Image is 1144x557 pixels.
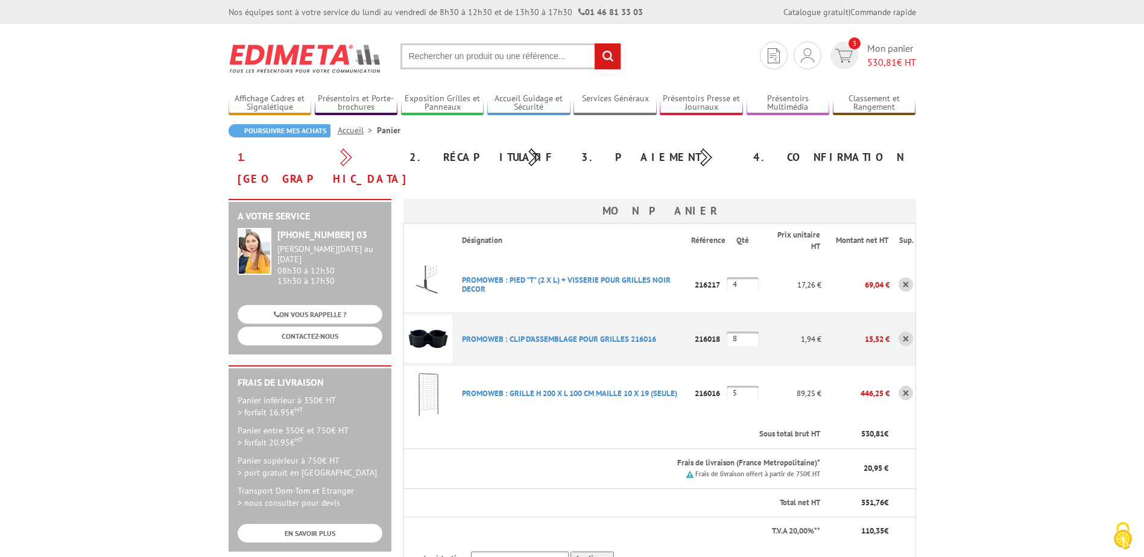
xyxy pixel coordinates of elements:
img: Edimeta [229,36,382,81]
a: Présentoirs et Porte-brochures [315,93,398,113]
div: Nos équipes sont à votre service du lundi au vendredi de 8h30 à 12h30 et de 13h30 à 17h30 [229,6,643,18]
p: 1,94 € [759,329,821,350]
a: PROMOWEB : PIED "T" (2 X L) + VISSERIE POUR GRILLES NOIR DECOR [462,275,671,294]
img: widget-service.jpg [238,228,271,275]
th: Qté [727,224,759,258]
sup: HT [295,435,303,444]
a: PROMOWEB : GRILLE H 200 X L 100 CM MAILLE 10 X 19 (SEULE) [462,388,677,398]
p: Frais de livraison (France Metropolitaine)* [462,458,821,469]
img: Cookies (fenêtre modale) [1108,521,1138,551]
strong: [PHONE_NUMBER] 03 [277,228,367,241]
a: CONTACTEZ-NOUS [238,327,382,345]
span: 20,95 € [864,463,888,473]
img: PROMOWEB : GRILLE H 200 X L 100 CM MAILLE 10 X 19 (SEULE) [404,369,452,417]
p: Montant net HT [831,235,888,247]
img: devis rapide [768,48,780,63]
div: 1. [GEOGRAPHIC_DATA] [229,146,400,190]
button: Cookies (fenêtre modale) [1102,516,1144,557]
div: 3. Paiement [572,146,744,168]
span: 530,81 [867,56,897,68]
div: [PERSON_NAME][DATE] au [DATE] [277,244,382,265]
a: Affichage Cadres et Signalétique [229,93,312,113]
a: PROMOWEB : CLIP D'ASSEMBLAGE POUR GRILLES 216016 [462,334,656,344]
p: Panier supérieur à 750€ HT [238,455,382,479]
th: Désignation [452,224,692,258]
p: 216217 [691,274,727,295]
img: devis rapide [835,49,853,63]
a: Présentoirs Presse et Journaux [660,93,743,113]
span: € HT [867,55,916,69]
a: Accueil [338,125,377,136]
p: 17,26 € [759,274,821,295]
p: 69,04 € [821,274,890,295]
input: rechercher [595,43,621,69]
img: devis rapide [801,48,814,63]
img: PROMOWEB : PIED [404,260,452,309]
li: Panier [377,124,400,136]
div: 2. Récapitulatif [400,146,572,168]
a: Classement et Rangement [833,93,916,113]
p: € [831,497,888,509]
span: 110,35 [861,526,884,536]
th: Sup. [890,224,915,258]
span: > nous consulter pour devis [238,497,340,508]
p: 446,25 € [821,383,890,404]
img: PROMOWEB : CLIP D'ASSEMBLAGE POUR GRILLES 216016 [404,315,452,363]
span: Mon panier [867,42,916,69]
input: Rechercher un produit ou une référence... [400,43,621,69]
p: Panier inférieur à 350€ HT [238,394,382,418]
p: 216018 [691,329,727,350]
p: Total net HT [414,497,821,509]
span: > forfait 20.95€ [238,437,303,448]
p: Prix unitaire HT [768,230,820,252]
a: Présentoirs Multimédia [747,93,830,113]
a: devis rapide 3 Mon panier 530,81€ HT [827,42,916,69]
a: ON VOUS RAPPELLE ? [238,305,382,324]
a: Exposition Grilles et Panneaux [401,93,484,113]
a: Poursuivre mes achats [229,124,330,137]
th: Sous total brut HT [452,420,822,448]
div: | [783,6,916,18]
sup: HT [295,405,303,414]
a: Services Généraux [574,93,657,113]
p: 89,25 € [759,383,821,404]
a: EN SAVOIR PLUS [238,524,382,543]
p: € [831,429,888,440]
a: Commande rapide [850,7,916,17]
p: Transport Dom-Tom et Etranger [238,485,382,509]
img: picto.png [686,471,694,478]
span: 530,81 [861,429,884,439]
span: 3 [849,37,861,49]
p: 15,52 € [821,329,890,350]
h3: Mon panier [403,199,916,223]
span: > port gratuit en [GEOGRAPHIC_DATA] [238,467,377,478]
div: 08h30 à 12h30 13h30 à 17h30 [277,244,382,286]
h2: Frais de Livraison [238,377,382,388]
div: 4. Confirmation [744,146,916,168]
p: 216016 [691,383,727,404]
span: 551,76 [861,497,884,508]
p: € [831,526,888,537]
a: Accueil Guidage et Sécurité [487,93,570,113]
strong: 01 46 81 33 03 [578,7,643,17]
a: Catalogue gratuit [783,7,849,17]
small: Frais de livraison offert à partir de 750€ HT [695,470,820,478]
p: T.V.A 20,00%** [414,526,821,537]
p: Panier entre 350€ et 750€ HT [238,424,382,448]
span: > forfait 16.95€ [238,407,303,418]
h2: A votre service [238,211,382,222]
p: Référence [691,235,725,247]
